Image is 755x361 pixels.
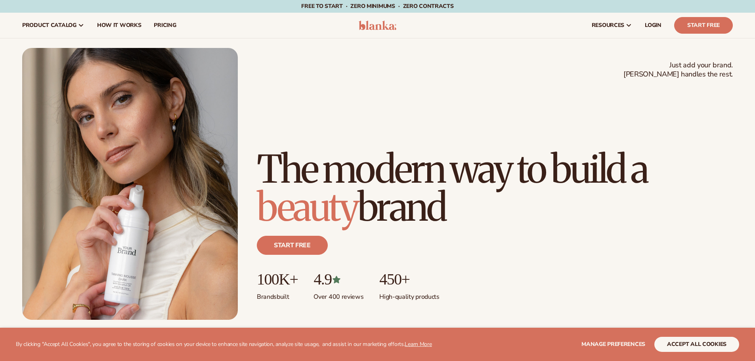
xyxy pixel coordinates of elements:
span: LOGIN [645,22,661,29]
a: pricing [147,13,182,38]
span: pricing [154,22,176,29]
p: By clicking "Accept All Cookies", you agree to the storing of cookies on your device to enhance s... [16,341,432,348]
img: logo [359,21,396,30]
button: accept all cookies [654,337,739,352]
a: Start Free [674,17,733,34]
span: Manage preferences [581,340,645,348]
a: product catalog [16,13,91,38]
span: product catalog [22,22,76,29]
h1: The modern way to build a brand [257,150,733,226]
p: 450+ [379,271,439,288]
span: beauty [257,183,357,231]
a: Learn More [405,340,432,348]
span: Just add your brand. [PERSON_NAME] handles the rest. [623,61,733,79]
p: High-quality products [379,288,439,301]
p: Over 400 reviews [313,288,363,301]
span: resources [592,22,624,29]
a: resources [585,13,638,38]
button: Manage preferences [581,337,645,352]
a: Start free [257,236,328,255]
a: How It Works [91,13,148,38]
p: 4.9 [313,271,363,288]
span: Free to start · ZERO minimums · ZERO contracts [301,2,453,10]
span: How It Works [97,22,141,29]
a: LOGIN [638,13,668,38]
img: Female holding tanning mousse. [22,48,238,320]
p: Brands built [257,288,298,301]
p: 100K+ [257,271,298,288]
